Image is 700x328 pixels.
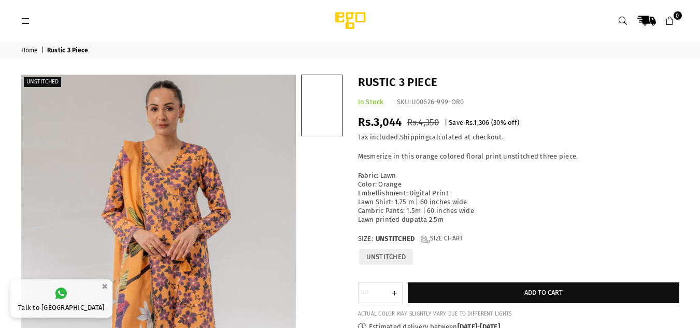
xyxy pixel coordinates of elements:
[491,119,519,126] span: ( % off)
[445,119,447,126] span: |
[407,117,439,128] span: Rs.4,350
[493,119,501,126] span: 30
[397,98,464,107] div: SKU:
[47,47,90,55] span: Rustic 3 Piece
[524,289,563,296] span: Add to cart
[21,47,40,55] a: Home
[358,282,403,303] quantity-input: Quantity
[408,282,679,303] button: Add to cart
[358,311,679,318] div: ACTUAL COLOR MAY SLIGHTLY VARY DUE TO DIFFERENT LIGHTS
[358,248,415,266] label: UNSTITCHED
[24,77,61,87] label: Unstitched
[465,119,490,126] span: Rs.1,306
[376,235,415,244] span: UNSTITCHED
[661,11,679,30] a: 0
[358,75,679,91] h1: Rustic 3 Piece
[449,119,463,126] span: Save
[411,98,464,106] span: U00626-999-OR0
[306,10,394,31] img: Ego
[614,11,633,30] a: Search
[358,133,679,142] div: Tax included. calculated at checkout.
[674,11,682,20] span: 0
[17,17,35,24] a: Menu
[358,172,679,224] p: Fabric: Lawn Color: Orange Embellishment: Digital Print Lawn Shirt: 1.75 m | 60 inches wide Cambr...
[358,152,679,161] p: Mesmerize in this orange colored floral print unstitched three piece.
[358,235,679,244] label: Size:
[13,42,687,59] nav: breadcrumbs
[400,133,429,141] a: Shipping
[98,278,111,295] button: ×
[10,279,112,318] a: Talk to [GEOGRAPHIC_DATA]
[41,47,46,55] span: |
[358,98,384,106] span: In Stock
[358,116,402,130] span: Rs.3,044
[421,235,463,244] a: Size Chart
